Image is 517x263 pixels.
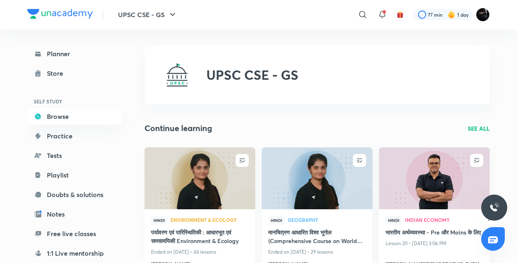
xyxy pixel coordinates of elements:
h6: SELF STUDY [27,94,122,108]
button: UPSC CSE - GS [113,7,182,23]
a: new-thumbnail [145,147,255,209]
a: Company Logo [27,9,93,21]
a: Indian Economy [405,217,483,223]
img: streak [447,11,456,19]
a: Planner [27,46,122,62]
a: Tests [27,147,122,164]
button: avatar [394,8,407,21]
a: Doubts & solutions [27,186,122,203]
a: Free live classes [27,226,122,242]
a: 1:1 Live mentorship [27,245,122,261]
a: Environment & Ecology [171,217,249,223]
img: ttu [489,203,499,213]
a: Notes [27,206,122,222]
img: Shabnam Shah [476,8,490,22]
a: SEE ALL [468,124,490,133]
p: Lesson 20 • [DATE] 3:06 PM [386,238,483,249]
a: पर्यावरण एवं पारिस्थितिकी : आधारभूत एवं समसामयिकी Environment & Ecology [151,228,249,247]
a: Store [27,65,122,81]
img: new-thumbnail [378,147,491,210]
p: Ended on [DATE] • 29 lessons [268,247,366,257]
span: Environment & Ecology [171,217,249,222]
h2: UPSC CSE - GS [206,67,298,83]
p: Ended on [DATE] • 44 lessons [151,247,249,257]
span: Hindi [268,216,285,225]
div: Store [47,68,68,78]
h2: Continue learning [145,122,212,134]
span: Geography [288,217,366,222]
span: Hindi [151,216,167,225]
span: Hindi [386,216,402,225]
img: UPSC CSE - GS [164,62,190,88]
a: new-thumbnail [379,147,490,209]
a: Playlist [27,167,122,183]
img: new-thumbnail [143,147,256,210]
a: Browse [27,108,122,125]
img: avatar [397,11,404,18]
span: Indian Economy [405,217,483,222]
img: Company Logo [27,9,93,19]
img: new-thumbnail [261,147,373,210]
a: मानचित्रण आधारित विश्व भूगोल (Comprehensive Course on World Mapping ) [268,228,366,247]
a: Practice [27,128,122,144]
a: Geography [288,217,366,223]
a: new-thumbnail [262,147,372,209]
a: भारतीय अर्थव्यवस्था - Pre और Mains के लिए [386,228,483,238]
